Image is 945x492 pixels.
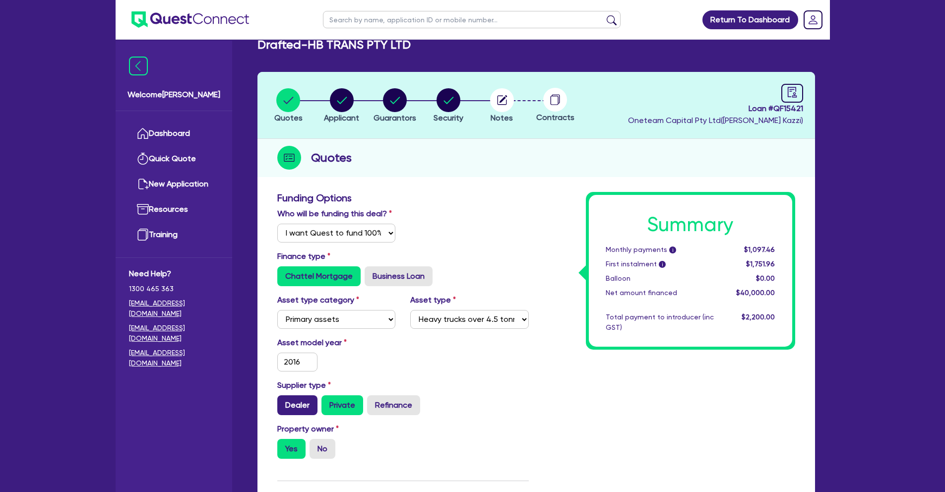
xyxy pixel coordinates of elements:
a: New Application [129,172,219,197]
span: $40,000.00 [736,289,775,297]
input: Search by name, application ID or mobile number... [323,11,621,28]
label: Who will be funding this deal? [277,208,392,220]
img: icon-menu-close [129,57,148,75]
span: Loan # QF15421 [628,103,803,115]
a: [EMAIL_ADDRESS][DOMAIN_NAME] [129,348,219,369]
button: Notes [490,88,514,124]
span: i [659,261,666,268]
span: 1300 465 363 [129,284,219,294]
span: Applicant [324,113,359,123]
img: quest-connect-logo-blue [131,11,249,28]
span: $0.00 [756,274,775,282]
label: Supplier type [277,379,331,391]
span: Contracts [536,113,574,122]
h2: Quotes [311,149,352,167]
label: No [310,439,335,459]
img: step-icon [277,146,301,170]
button: Guarantors [373,88,417,124]
label: Finance type [277,250,330,262]
label: Chattel Mortgage [277,266,361,286]
span: Security [434,113,463,123]
span: audit [787,87,798,98]
a: [EMAIL_ADDRESS][DOMAIN_NAME] [129,323,219,344]
span: Guarantors [374,113,416,123]
a: Resources [129,197,219,222]
button: Applicant [323,88,360,124]
div: Balloon [598,273,721,284]
label: Property owner [277,423,339,435]
h3: Funding Options [277,192,529,204]
span: Notes [491,113,513,123]
a: Dropdown toggle [800,7,826,33]
span: Welcome [PERSON_NAME] [127,89,220,101]
img: resources [137,203,149,215]
a: Return To Dashboard [702,10,798,29]
span: i [669,246,676,253]
a: [EMAIL_ADDRESS][DOMAIN_NAME] [129,298,219,319]
a: Quick Quote [129,146,219,172]
a: Dashboard [129,121,219,146]
span: $1,097.46 [744,246,775,253]
span: Quotes [274,113,303,123]
img: new-application [137,178,149,190]
span: $2,200.00 [742,313,775,321]
label: Refinance [367,395,420,415]
button: Security [433,88,464,124]
h2: Drafted - HB TRANS PTY LTD [257,38,411,52]
label: Asset model year [270,337,403,349]
label: Dealer [277,395,317,415]
div: Total payment to introducer (inc GST) [598,312,721,333]
label: Business Loan [365,266,433,286]
label: Asset type category [277,294,359,306]
span: Oneteam Capital Pty Ltd ( [PERSON_NAME] Kazzi ) [628,116,803,125]
h1: Summary [606,213,775,237]
img: quick-quote [137,153,149,165]
a: Training [129,222,219,247]
label: Yes [277,439,306,459]
label: Private [321,395,363,415]
div: First instalment [598,259,721,269]
span: $1,751.96 [746,260,775,268]
button: Quotes [274,88,303,124]
div: Monthly payments [598,245,721,255]
img: training [137,229,149,241]
span: Need Help? [129,268,219,280]
div: Net amount financed [598,288,721,298]
label: Asset type [410,294,456,306]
